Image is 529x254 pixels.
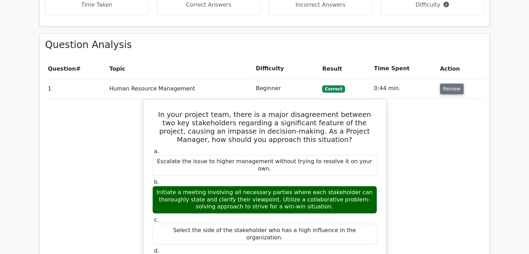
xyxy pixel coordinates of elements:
div: Initiate a meeting involving all necessary parties where each stakeholder can thoroughly state an... [152,186,377,214]
p: Correct Answers [163,1,255,9]
td: 0:44 min. [371,79,437,98]
span: b. [154,178,159,185]
p: Time Taken [51,1,143,9]
th: Topic [106,59,253,79]
th: Difficulty [253,59,319,79]
th: Time Spent [371,59,437,79]
div: Select the side of the stakeholder who has a high influence in the organization. [152,224,377,245]
h3: Question Analysis [45,39,484,51]
th: # [45,59,107,79]
p: Incorrect Answers [275,1,367,9]
button: Review [440,84,464,94]
span: Correct [322,85,345,92]
p: Difficulty [386,1,478,9]
th: Action [437,59,484,79]
span: c. [154,216,159,223]
td: Human Resource Management [106,79,253,98]
span: d. [154,247,159,254]
th: Result [319,59,371,79]
td: Beginner [253,79,319,98]
div: Escalate the issue to higher management without trying to resolve it on your own. [152,155,377,176]
span: a. [154,148,159,154]
span: Question [48,65,76,72]
h5: In your project team, there is a major disagreement between two key stakeholders regarding a sign... [152,110,378,144]
td: 1 [45,79,107,98]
